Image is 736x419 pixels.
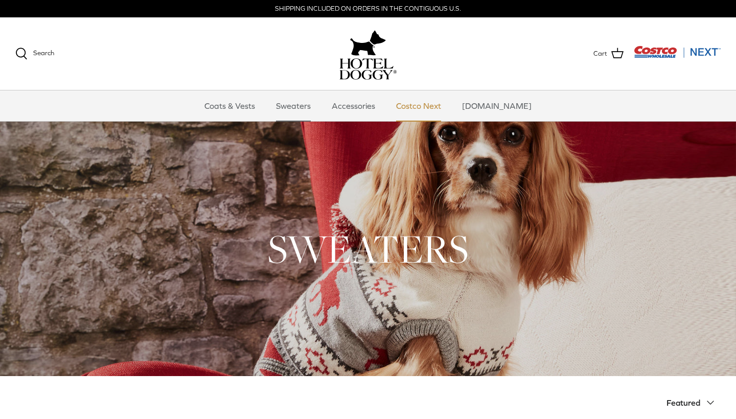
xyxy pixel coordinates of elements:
[339,58,397,80] img: hoteldoggycom
[195,90,264,121] a: Coats & Vests
[593,47,624,60] a: Cart
[666,391,721,414] button: Featured
[33,49,54,57] span: Search
[593,49,607,59] span: Cart
[634,52,721,60] a: Visit Costco Next
[15,224,721,274] h1: SWEATERS
[387,90,450,121] a: Costco Next
[453,90,541,121] a: [DOMAIN_NAME]
[323,90,384,121] a: Accessories
[350,28,386,58] img: hoteldoggy.com
[15,48,54,60] a: Search
[634,45,721,58] img: Costco Next
[666,398,700,407] span: Featured
[339,28,397,80] a: hoteldoggy.com hoteldoggycom
[267,90,320,121] a: Sweaters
